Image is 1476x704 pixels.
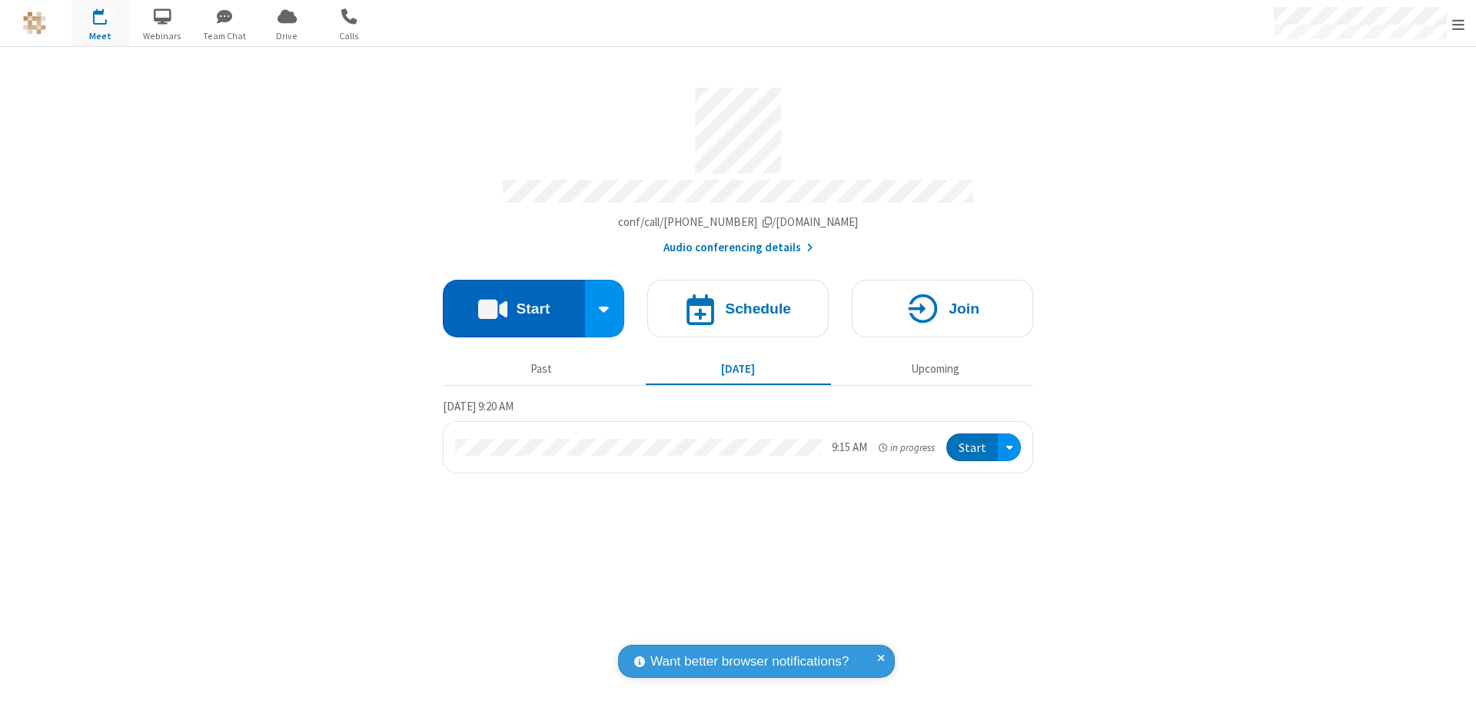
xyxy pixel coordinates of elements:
[196,29,254,43] span: Team Chat
[1438,664,1464,693] iframe: Chat
[134,29,191,43] span: Webinars
[23,12,46,35] img: QA Selenium DO NOT DELETE OR CHANGE
[879,440,935,455] em: in progress
[946,433,998,462] button: Start
[832,439,867,457] div: 9:15 AM
[650,652,849,672] span: Want better browser notifications?
[443,76,1033,257] section: Account details
[71,29,129,43] span: Meet
[646,354,831,384] button: [DATE]
[443,280,585,337] button: Start
[443,397,1033,474] section: Today's Meetings
[725,301,791,316] h4: Schedule
[663,239,813,257] button: Audio conferencing details
[516,301,550,316] h4: Start
[443,399,514,413] span: [DATE] 9:20 AM
[949,301,979,316] h4: Join
[618,214,859,229] span: Copy my meeting room link
[104,8,114,20] div: 1
[449,354,634,384] button: Past
[843,354,1028,384] button: Upcoming
[585,280,625,337] div: Start conference options
[258,29,316,43] span: Drive
[852,280,1033,337] button: Join
[998,433,1021,462] div: Open menu
[618,214,859,231] button: Copy my meeting room linkCopy my meeting room link
[647,280,829,337] button: Schedule
[321,29,378,43] span: Calls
